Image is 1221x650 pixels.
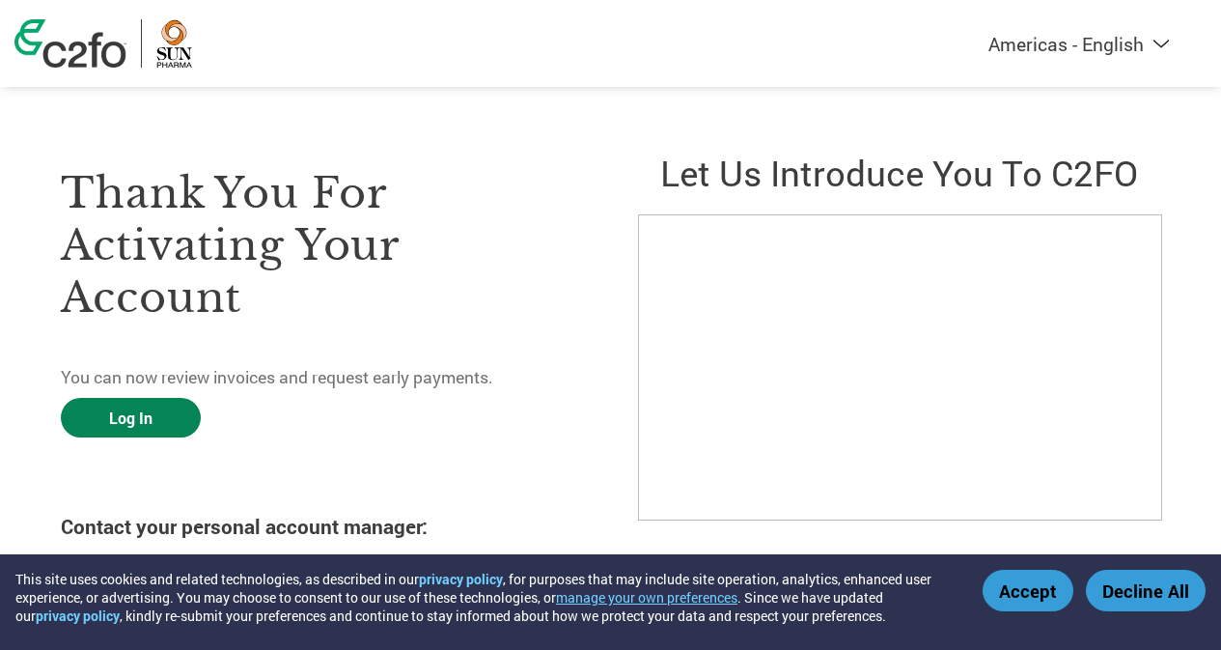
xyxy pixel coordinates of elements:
a: privacy policy [36,607,120,625]
iframe: C2FO Introduction Video [638,214,1162,521]
h2: Let us introduce you to C2FO [638,149,1160,196]
div: This site uses cookies and related technologies, as described in our , for purposes that may incl... [15,570,955,625]
a: privacy policy [419,570,503,588]
button: Decline All [1086,570,1206,611]
h4: Contact your personal account manager: [61,513,583,540]
a: Log In [61,398,201,438]
h3: Thank you for activating your account [61,167,583,324]
img: c2fo logo [14,19,126,68]
button: manage your own preferences [556,588,737,607]
p: You can now review invoices and request early payments. [61,365,583,390]
img: Sun Pharma [156,19,192,68]
button: Accept [983,570,1073,611]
